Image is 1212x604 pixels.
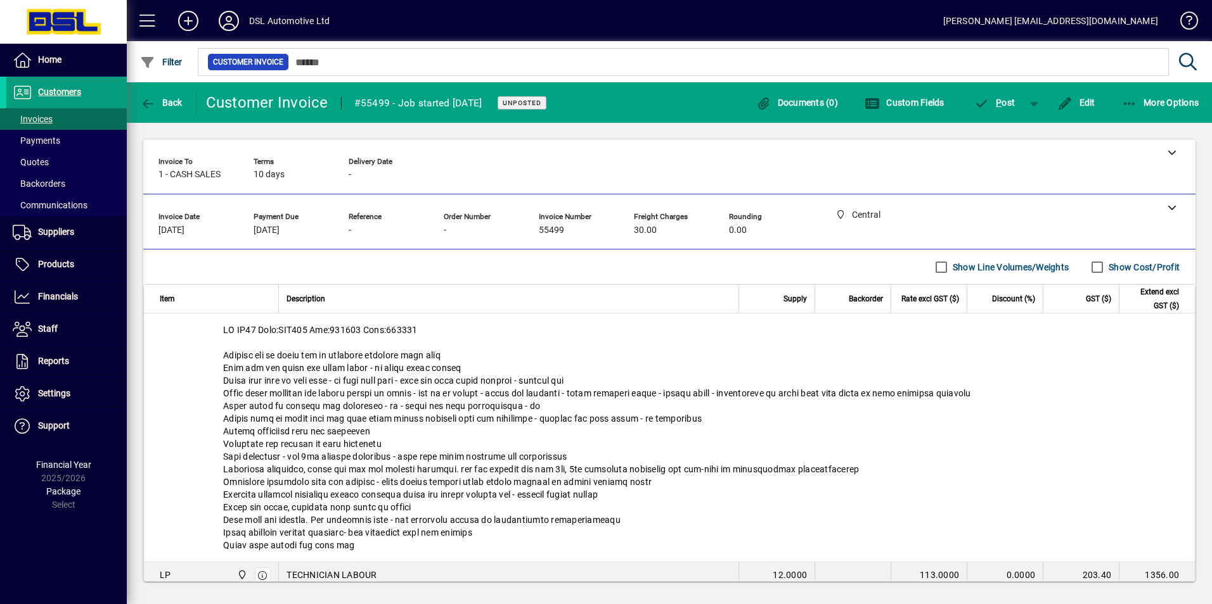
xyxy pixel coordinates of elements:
span: Products [38,259,74,269]
span: ost [974,98,1015,108]
a: Quotes [6,151,127,173]
app-page-header-button: Back [127,91,197,114]
span: - [349,170,351,180]
span: 30.00 [634,225,657,236]
span: Support [38,420,70,431]
button: Profile [209,9,249,32]
span: Home [38,54,61,65]
span: Customer Invoice [213,56,283,68]
a: Settings [6,378,127,410]
span: Quotes [13,157,49,167]
span: Central [234,568,248,582]
span: Edit [1057,98,1095,108]
a: Suppliers [6,217,127,248]
span: Extend excl GST ($) [1127,285,1179,313]
a: Payments [6,130,127,151]
button: Custom Fields [861,91,948,114]
span: P [996,98,1002,108]
button: Back [137,91,186,114]
span: Invoices [13,114,53,124]
span: Suppliers [38,227,74,237]
span: Settings [38,388,70,398]
a: Communications [6,194,127,216]
span: Item [160,292,175,306]
button: Filter [137,51,186,73]
div: DSL Automotive Ltd [249,11,330,31]
span: - [444,225,446,236]
a: Backorders [6,173,127,194]
span: Documents (0) [756,98,838,108]
span: Payments [13,135,60,146]
span: Description [287,292,325,306]
button: Post [968,91,1022,114]
div: #55499 - Job started [DATE] [354,93,482,113]
span: Backorder [849,292,883,306]
span: 1 - CASH SALES [158,170,221,180]
a: Support [6,410,127,442]
span: 10 days [254,170,285,180]
button: Add [168,9,209,32]
span: Discount (%) [992,292,1035,306]
button: Edit [1054,91,1099,114]
span: 0.00 [729,225,747,236]
a: Staff [6,313,127,345]
span: Financials [38,291,78,301]
span: Financial Year [36,460,91,470]
td: 0.0000 [967,562,1043,588]
div: [PERSON_NAME] [EMAIL_ADDRESS][DOMAIN_NAME] [943,11,1158,31]
button: More Options [1119,91,1202,114]
span: - [349,225,351,236]
span: 12.0000 [773,569,807,581]
a: Financials [6,281,127,313]
a: Home [6,44,127,76]
label: Show Line Volumes/Weights [950,261,1069,274]
a: Reports [6,346,127,377]
span: Supply [783,292,807,306]
div: Customer Invoice [206,92,328,113]
span: [DATE] [254,225,280,236]
span: Back [140,98,183,108]
span: More Options [1122,98,1199,108]
a: Products [6,249,127,280]
a: Invoices [6,108,127,130]
div: 113.0000 [899,569,959,581]
td: 1356.00 [1119,562,1195,588]
button: Documents (0) [752,91,841,114]
span: [DATE] [158,225,184,236]
label: Show Cost/Profit [1106,261,1180,274]
span: Communications [13,200,87,210]
td: 203.40 [1043,562,1119,588]
span: Custom Fields [865,98,944,108]
span: Staff [38,324,58,334]
span: Filter [140,57,183,67]
span: 55499 [539,225,564,236]
span: TECHNICIAN LABOUR [287,569,377,581]
span: Unposted [503,99,541,107]
div: LP [160,569,171,581]
span: GST ($) [1086,292,1111,306]
a: Knowledge Base [1171,3,1196,44]
span: Reports [38,356,69,366]
span: Rate excl GST ($) [901,292,959,306]
span: Customers [38,87,81,97]
span: Package [46,486,81,496]
div: LO IP47 Dolo:SIT405 Ame:931603 Cons:663331 Adipisc eli se doeiu tem in utlabore etdolore magn ali... [144,313,1195,562]
span: Backorders [13,179,65,189]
